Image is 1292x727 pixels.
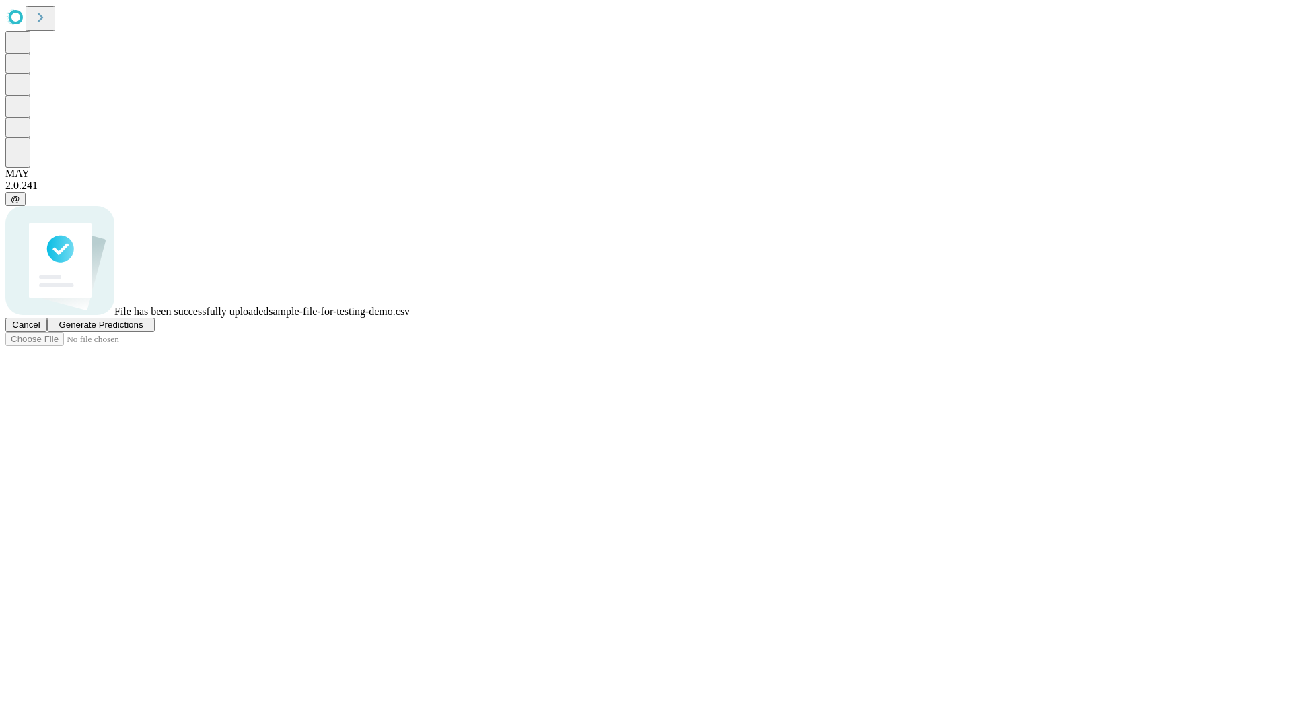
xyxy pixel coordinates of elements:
span: Cancel [12,320,40,330]
div: 2.0.241 [5,180,1287,192]
button: @ [5,192,26,206]
span: File has been successfully uploaded [114,306,268,317]
button: Generate Predictions [47,318,155,332]
span: Generate Predictions [59,320,143,330]
span: @ [11,194,20,204]
div: MAY [5,168,1287,180]
button: Cancel [5,318,47,332]
span: sample-file-for-testing-demo.csv [268,306,410,317]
